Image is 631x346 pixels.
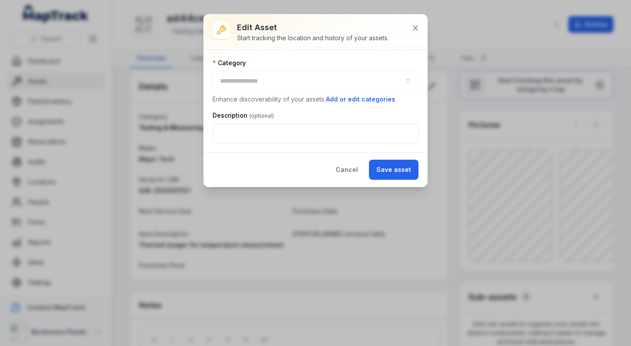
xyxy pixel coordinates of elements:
button: Add or edit categories [326,94,396,104]
button: Cancel [328,160,365,180]
label: Description [213,111,274,120]
p: Enhance discoverability of your assets. [213,94,418,104]
h3: Edit asset [237,21,389,34]
label: Category [213,59,246,67]
div: Start tracking the location and history of your assets. [237,34,389,42]
button: Save asset [369,160,418,180]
